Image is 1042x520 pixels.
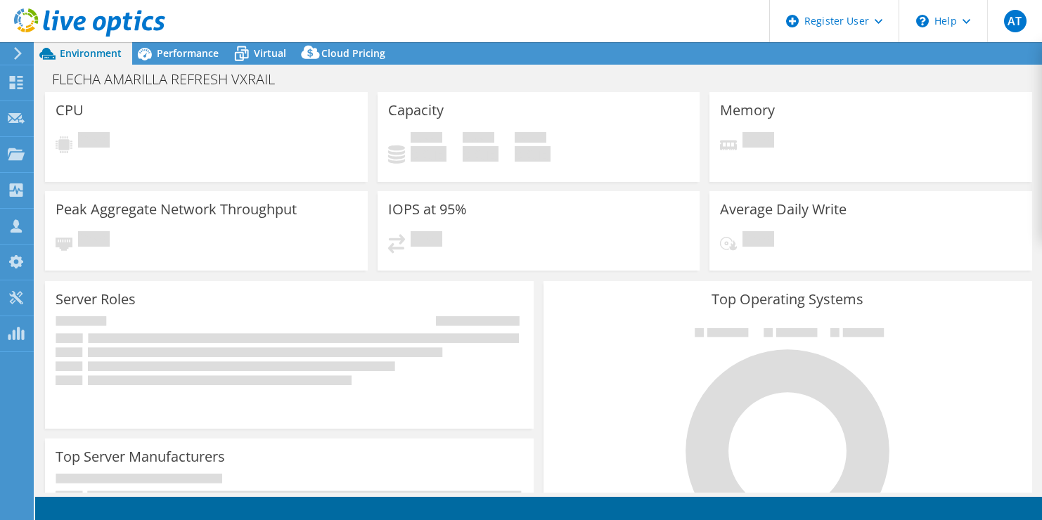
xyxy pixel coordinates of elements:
h3: Top Operating Systems [554,292,1022,307]
svg: \n [916,15,929,27]
span: Pending [78,132,110,151]
h3: Average Daily Write [720,202,847,217]
span: Pending [742,231,774,250]
h3: Memory [720,103,775,118]
h3: IOPS at 95% [388,202,467,217]
span: AT [1004,10,1027,32]
span: Used [411,132,442,146]
span: Environment [60,46,122,60]
h3: Top Server Manufacturers [56,449,225,464]
span: Free [463,132,494,146]
h3: CPU [56,103,84,118]
h4: 0 GiB [515,146,551,162]
span: Cloud Pricing [321,46,385,60]
h3: Server Roles [56,292,136,307]
h4: 0 GiB [411,146,446,162]
h3: Capacity [388,103,444,118]
span: Pending [411,231,442,250]
span: Pending [78,231,110,250]
span: Total [515,132,546,146]
h1: FLECHA AMARILLA REFRESH VXRAIL [46,72,297,87]
span: Performance [157,46,219,60]
h3: Peak Aggregate Network Throughput [56,202,297,217]
span: Virtual [254,46,286,60]
h4: 0 GiB [463,146,499,162]
span: Pending [742,132,774,151]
